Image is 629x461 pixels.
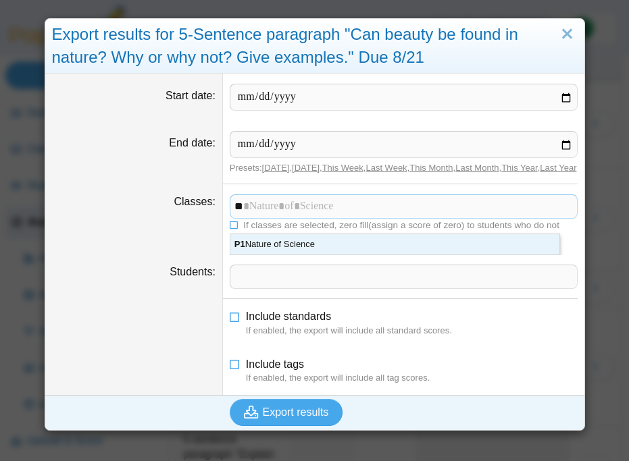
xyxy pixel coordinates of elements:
[166,90,216,101] label: Start date
[170,266,216,277] label: Students
[262,163,290,173] a: [DATE]
[230,194,578,219] tags: ​
[366,163,407,173] a: Last Week
[174,196,215,207] label: Classes
[230,265,578,289] tags: ​
[246,325,578,337] dfn: If enabled, the export will include all standard scores.
[540,163,576,173] a: Last Year
[409,163,453,173] a: This Month
[263,406,329,418] span: Export results
[230,234,559,254] div: Nature of Science
[230,399,343,426] button: Export results
[246,372,578,384] dfn: If enabled, the export will include all tag scores.
[322,163,363,173] a: This Week
[246,358,304,370] span: Include tags
[234,239,245,249] strong: P1
[45,19,584,73] div: Export results for 5-Sentence paragraph "Can beauty be found in nature? Why or why not? Give exam...
[246,310,331,322] span: Include standards
[169,137,216,148] label: End date
[557,23,578,46] a: Close
[230,162,578,174] div: Presets: , , , , , , ,
[455,163,499,173] a: Last Month
[292,163,320,173] a: [DATE]
[230,220,559,243] span: If classes are selected, zero fill(assign a score of zero) to students who do not have a record o...
[501,163,538,173] a: This Year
